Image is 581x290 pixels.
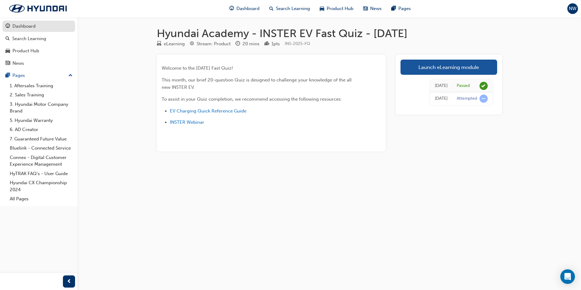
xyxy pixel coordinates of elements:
span: up-icon [68,72,73,80]
span: car-icon [5,48,10,54]
div: Product Hub [12,47,39,54]
a: 5. Hyundai Warranty [7,116,75,125]
span: learningResourceType_ELEARNING-icon [157,41,161,47]
span: target-icon [190,41,194,47]
span: Dashboard [236,5,260,12]
span: pages-icon [5,73,10,78]
a: INSTER Webinar [170,119,204,125]
span: Product Hub [327,5,353,12]
span: car-icon [320,5,324,12]
span: news-icon [363,5,368,12]
a: All Pages [7,194,75,204]
div: Pages [12,72,25,79]
a: HyTRAK FAQ's - User Guide [7,169,75,178]
div: Attempted [457,96,477,102]
button: NW [567,3,578,14]
a: Connex - Digital Customer Experience Management [7,153,75,169]
img: Trak [3,2,73,15]
div: 20 mins [242,40,260,47]
button: Pages [2,70,75,81]
a: News [2,58,75,69]
a: 3. Hyundai Motor Company Brand [7,100,75,116]
button: DashboardSearch LearningProduct HubNews [2,19,75,70]
span: clock-icon [235,41,240,47]
div: Type [157,40,185,48]
span: NW [569,5,576,12]
div: News [12,60,24,67]
a: news-iconNews [358,2,387,15]
h1: Hyundai Academy - INSTER EV Fast Quiz - [DATE] [157,27,502,40]
a: guage-iconDashboard [225,2,264,15]
div: Stream [190,40,231,48]
span: Pages [398,5,411,12]
a: search-iconSearch Learning [264,2,315,15]
div: Search Learning [12,35,46,42]
a: Dashboard [2,21,75,32]
span: search-icon [269,5,273,12]
div: eLearning [164,40,185,47]
div: Thu Jun 05 2025 15:14:49 GMT+1000 (Australian Eastern Standard Time) [435,82,448,89]
span: News [370,5,382,12]
a: Product Hub [2,45,75,57]
a: EV Charging Quick Reference Guide [170,108,246,114]
a: 1. Aftersales Training [7,81,75,91]
a: car-iconProduct Hub [315,2,358,15]
span: learningRecordVerb_PASS-icon [480,82,488,90]
div: Stream: Product [197,40,231,47]
div: Passed [457,83,470,89]
div: Duration [235,40,260,48]
a: Search Learning [2,33,75,44]
span: Search Learning [276,5,310,12]
a: 6. AD Creator [7,125,75,134]
span: guage-icon [5,24,10,29]
a: Hyundai CX Championship 2024 [7,178,75,194]
a: 2. Sales Training [7,90,75,100]
div: Points [264,40,280,48]
span: To assist in your Quiz completion, we recommend accessing the following resources: [162,96,342,102]
span: Welcome to the [DATE] Fast Quiz! [162,65,233,71]
a: pages-iconPages [387,2,416,15]
div: Dashboard [12,23,36,30]
div: Open Intercom Messenger [560,269,575,284]
span: This month, our brief 20-question Quiz is designed to challenge your knowledge of the all new INS... [162,77,353,90]
span: pages-icon [391,5,396,12]
a: 7. Guaranteed Future Value [7,134,75,144]
a: Launch eLearning module [401,60,497,75]
span: Learning resource code [285,41,310,46]
span: prev-icon [67,278,71,285]
a: Bluelink - Connected Service [7,143,75,153]
span: news-icon [5,61,10,66]
span: guage-icon [229,5,234,12]
span: podium-icon [264,41,269,47]
span: learningRecordVerb_ATTEMPT-icon [480,95,488,103]
span: search-icon [5,36,10,42]
div: 1 pts [271,40,280,47]
div: Tue Jun 03 2025 16:37:47 GMT+1000 (Australian Eastern Standard Time) [435,95,448,102]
